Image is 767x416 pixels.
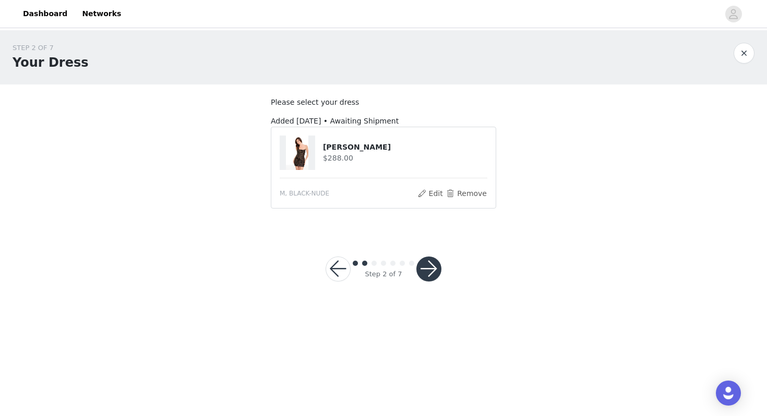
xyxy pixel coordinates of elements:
div: Open Intercom Messenger [716,381,741,406]
span: Added [DATE] • Awaiting Shipment [271,117,399,125]
div: avatar [728,6,738,22]
div: Step 2 of 7 [365,269,402,279]
span: M, BLACK-NUDE [280,189,329,198]
div: STEP 2 OF 7 [13,43,89,53]
h4: [PERSON_NAME] [323,142,487,153]
button: Edit [417,187,444,200]
button: Remove [446,187,487,200]
h4: $288.00 [323,153,487,164]
h1: Your Dress [13,53,89,72]
a: Dashboard [17,2,74,26]
img: Jen Dress [286,136,308,170]
p: Please select your dress [271,97,496,108]
a: Networks [76,2,127,26]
